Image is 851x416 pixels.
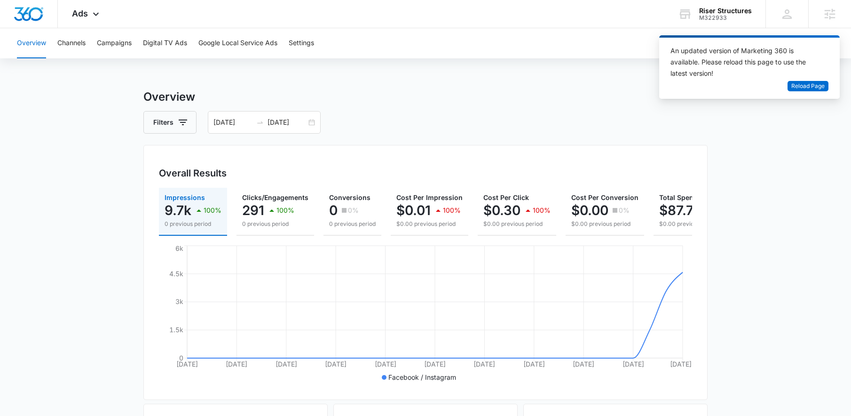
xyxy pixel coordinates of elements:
[396,203,431,218] p: $0.01
[348,207,359,214] p: 0%
[424,360,446,368] tspan: [DATE]
[169,270,183,278] tspan: 4.5k
[622,360,644,368] tspan: [DATE]
[571,203,608,218] p: $0.00
[483,193,529,201] span: Cost Per Click
[571,220,638,228] p: $0.00 previous period
[143,111,197,134] button: Filters
[473,360,495,368] tspan: [DATE]
[213,117,252,128] input: Start date
[788,81,828,92] button: Reload Page
[670,360,692,368] tspan: [DATE]
[699,7,752,15] div: account name
[57,28,86,58] button: Channels
[483,203,520,218] p: $0.30
[443,207,461,214] p: 100%
[329,193,370,201] span: Conversions
[329,203,338,218] p: 0
[242,220,308,228] p: 0 previous period
[242,193,308,201] span: Clicks/Engagements
[242,203,264,218] p: 291
[699,15,752,21] div: account id
[375,360,396,368] tspan: [DATE]
[175,297,183,305] tspan: 3k
[396,220,463,228] p: $0.00 previous period
[176,360,198,368] tspan: [DATE]
[791,82,825,91] span: Reload Page
[175,244,183,252] tspan: 6k
[143,28,187,58] button: Digital TV Ads
[659,193,698,201] span: Total Spend
[289,28,314,58] button: Settings
[165,193,205,201] span: Impressions
[268,117,307,128] input: End date
[329,220,376,228] p: 0 previous period
[659,203,699,218] p: $87.71
[165,203,191,218] p: 9.7k
[179,354,183,362] tspan: 0
[325,360,347,368] tspan: [DATE]
[256,119,264,126] span: swap-right
[72,8,88,18] span: Ads
[226,360,247,368] tspan: [DATE]
[17,28,46,58] button: Overview
[256,119,264,126] span: to
[523,360,545,368] tspan: [DATE]
[159,166,227,180] h3: Overall Results
[396,193,463,201] span: Cost Per Impression
[483,220,551,228] p: $0.00 previous period
[276,360,297,368] tspan: [DATE]
[533,207,551,214] p: 100%
[571,193,638,201] span: Cost Per Conversion
[165,220,221,228] p: 0 previous period
[619,207,630,214] p: 0%
[204,207,221,214] p: 100%
[169,326,183,334] tspan: 1.5k
[143,88,708,105] h3: Overview
[276,207,294,214] p: 100%
[659,220,729,228] p: $0.00 previous period
[573,360,594,368] tspan: [DATE]
[97,28,132,58] button: Campaigns
[670,45,817,79] div: An updated version of Marketing 360 is available. Please reload this page to use the latest version!
[388,372,456,382] p: Facebook / Instagram
[198,28,277,58] button: Google Local Service Ads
